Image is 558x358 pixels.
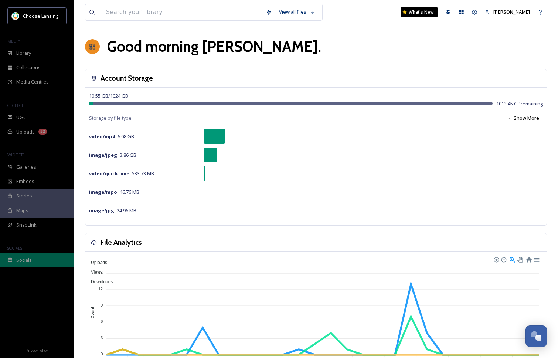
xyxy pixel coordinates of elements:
div: Zoom In [493,257,499,262]
h3: File Analytics [101,237,142,248]
div: Zoom Out [501,257,506,262]
span: Galleries [16,163,36,170]
a: [PERSON_NAME] [481,5,534,19]
h3: Account Storage [101,73,153,84]
span: Storage by file type [89,115,132,122]
text: Count [91,307,95,318]
span: Library [16,50,31,57]
span: Collections [16,64,41,71]
span: Uploads [85,260,107,265]
span: UGC [16,114,26,121]
h1: Good morning [PERSON_NAME] . [107,36,321,58]
tspan: 9 [101,303,103,307]
strong: image/jpeg : [89,152,119,158]
tspan: 15 [98,270,103,274]
strong: video/mp4 : [89,133,116,140]
div: Selection Zoom [509,256,515,262]
tspan: 6 [101,319,103,324]
strong: image/mpo : [89,189,119,195]
span: 533.73 MB [89,170,154,177]
span: 46.76 MB [89,189,139,195]
span: 10.55 GB / 1024 GB [89,92,128,99]
span: Choose Lansing [23,13,58,19]
span: Views [85,270,103,275]
div: 52 [38,129,47,135]
tspan: 3 [101,335,103,340]
span: SnapLink [16,222,37,229]
span: Maps [16,207,28,214]
span: Uploads [16,128,35,135]
span: SOCIALS [7,245,22,251]
a: Privacy Policy [26,345,48,354]
tspan: 0 [101,352,103,356]
span: Downloads [85,279,113,284]
span: 1013.45 GB remaining [496,100,543,107]
span: Stories [16,192,32,199]
span: COLLECT [7,102,23,108]
span: Privacy Policy [26,348,48,353]
input: Search your library [102,4,262,20]
img: logo.jpeg [12,12,19,20]
span: WIDGETS [7,152,24,158]
span: 3.86 GB [89,152,136,158]
span: Embeds [16,178,34,185]
button: Show More [504,111,543,125]
a: View all files [275,5,319,19]
strong: image/jpg : [89,207,116,214]
span: Media Centres [16,78,49,85]
button: Open Chat [525,325,547,347]
div: Reset Zoom [525,256,532,262]
a: What's New [401,7,438,17]
strong: video/quicktime : [89,170,131,177]
span: 24.96 MB [89,207,136,214]
tspan: 12 [98,287,103,291]
span: 6.08 GB [89,133,134,140]
span: Socials [16,257,32,264]
div: Panning [517,257,522,261]
div: Menu [533,256,539,262]
span: [PERSON_NAME] [493,9,530,15]
span: MEDIA [7,38,20,44]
